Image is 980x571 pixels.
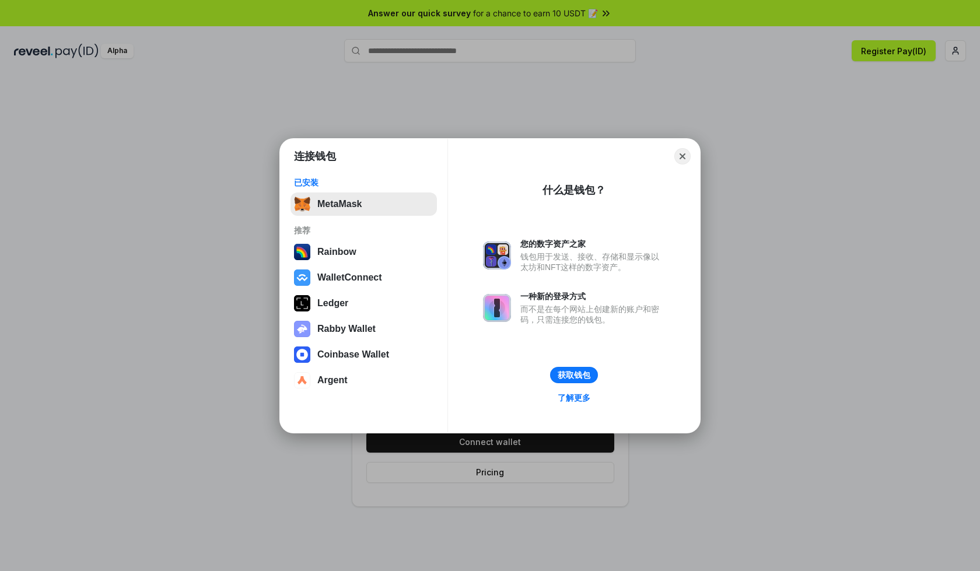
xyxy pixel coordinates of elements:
[294,269,310,286] img: svg+xml,%3Csvg%20width%3D%2228%22%20height%3D%2228%22%20viewBox%3D%220%200%2028%2028%22%20fill%3D...
[542,183,605,197] div: 什么是钱包？
[317,247,356,257] div: Rainbow
[290,240,437,264] button: Rainbow
[317,375,348,386] div: Argent
[558,370,590,380] div: 获取钱包
[290,192,437,216] button: MetaMask
[317,272,382,283] div: WalletConnect
[317,349,389,360] div: Coinbase Wallet
[294,196,310,212] img: svg+xml,%3Csvg%20fill%3D%22none%22%20height%3D%2233%22%20viewBox%3D%220%200%2035%2033%22%20width%...
[483,294,511,322] img: svg+xml,%3Csvg%20xmlns%3D%22http%3A%2F%2Fwww.w3.org%2F2000%2Fsvg%22%20fill%3D%22none%22%20viewBox...
[294,321,310,337] img: svg+xml,%3Csvg%20xmlns%3D%22http%3A%2F%2Fwww.w3.org%2F2000%2Fsvg%22%20fill%3D%22none%22%20viewBox...
[294,225,433,236] div: 推荐
[294,295,310,311] img: svg+xml,%3Csvg%20xmlns%3D%22http%3A%2F%2Fwww.w3.org%2F2000%2Fsvg%22%20width%3D%2228%22%20height%3...
[294,149,336,163] h1: 连接钱包
[290,317,437,341] button: Rabby Wallet
[674,148,691,164] button: Close
[294,177,433,188] div: 已安装
[290,343,437,366] button: Coinbase Wallet
[294,372,310,388] img: svg+xml,%3Csvg%20width%3D%2228%22%20height%3D%2228%22%20viewBox%3D%220%200%2028%2028%22%20fill%3D...
[483,241,511,269] img: svg+xml,%3Csvg%20xmlns%3D%22http%3A%2F%2Fwww.w3.org%2F2000%2Fsvg%22%20fill%3D%22none%22%20viewBox...
[317,199,362,209] div: MetaMask
[294,244,310,260] img: svg+xml,%3Csvg%20width%3D%22120%22%20height%3D%22120%22%20viewBox%3D%220%200%20120%20120%22%20fil...
[520,251,665,272] div: 钱包用于发送、接收、存储和显示像以太坊和NFT这样的数字资产。
[520,304,665,325] div: 而不是在每个网站上创建新的账户和密码，只需连接您的钱包。
[558,393,590,403] div: 了解更多
[290,369,437,392] button: Argent
[550,367,598,383] button: 获取钱包
[290,266,437,289] button: WalletConnect
[520,239,665,249] div: 您的数字资产之家
[551,390,597,405] a: 了解更多
[317,324,376,334] div: Rabby Wallet
[290,292,437,315] button: Ledger
[294,346,310,363] img: svg+xml,%3Csvg%20width%3D%2228%22%20height%3D%2228%22%20viewBox%3D%220%200%2028%2028%22%20fill%3D...
[520,291,665,302] div: 一种新的登录方式
[317,298,348,309] div: Ledger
